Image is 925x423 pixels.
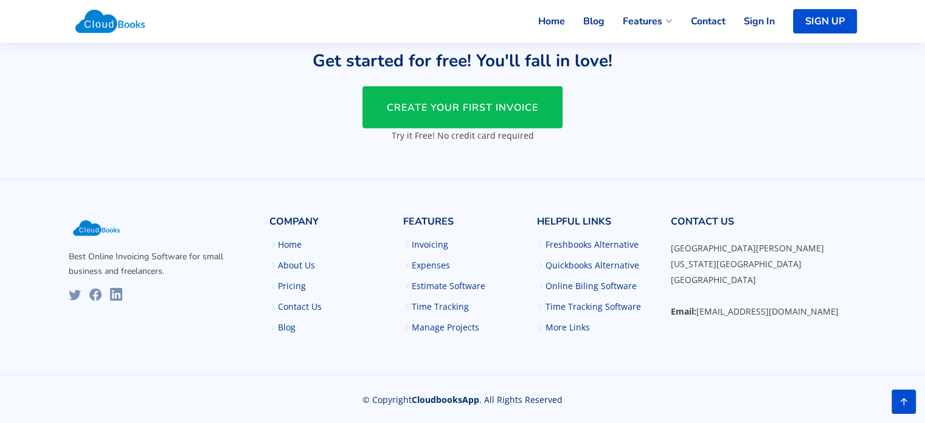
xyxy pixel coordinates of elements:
a: More Links [546,323,590,332]
a: Blog [278,323,296,332]
div: © Copyright . All Rights Reserved [69,375,857,406]
img: Cloudbooks Logo [69,216,124,240]
a: About Us [278,261,315,270]
p: Try it Free! No credit card required [195,129,730,142]
a: Home [278,240,302,249]
a: Time Tracking [412,302,469,311]
a: Manage Projects [412,323,479,332]
h4: Company [269,216,389,235]
a: Home [520,8,565,35]
a: Blog [565,8,605,35]
a: Contact Us [278,302,322,311]
span: CloudbooksApp [412,394,479,405]
h4: Helpful Links [537,216,656,235]
a: SIGN UP [793,9,857,33]
a: Contact [673,8,726,35]
h3: Get started for free! You'll fall in love! [195,52,730,69]
a: Pricing [278,282,306,290]
a: Time Tracking Software [546,302,641,311]
p: Best Online Invoicing Software for small business and freelancers. [69,250,255,279]
a: Sign In [726,8,775,35]
span: CREATE YOUR FIRST INVOICE [387,101,538,114]
a: Expenses [412,261,450,270]
a: Quickbooks Alternative [546,261,639,270]
span: Features [623,14,662,29]
h4: Contact Us [671,216,857,235]
img: Cloudbooks Logo [69,3,152,40]
a: Invoicing [412,240,448,249]
a: Features [605,8,673,35]
a: CREATE YOUR FIRST INVOICE [362,86,563,128]
a: Online Biling Software [546,282,637,290]
p: [GEOGRAPHIC_DATA][PERSON_NAME] [US_STATE][GEOGRAPHIC_DATA] [GEOGRAPHIC_DATA] [EMAIL_ADDRESS][DOMA... [671,240,857,320]
h4: Features [403,216,522,235]
a: Estimate Software [412,282,485,290]
a: Freshbooks Alternative [546,240,639,249]
strong: Email: [671,306,696,317]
